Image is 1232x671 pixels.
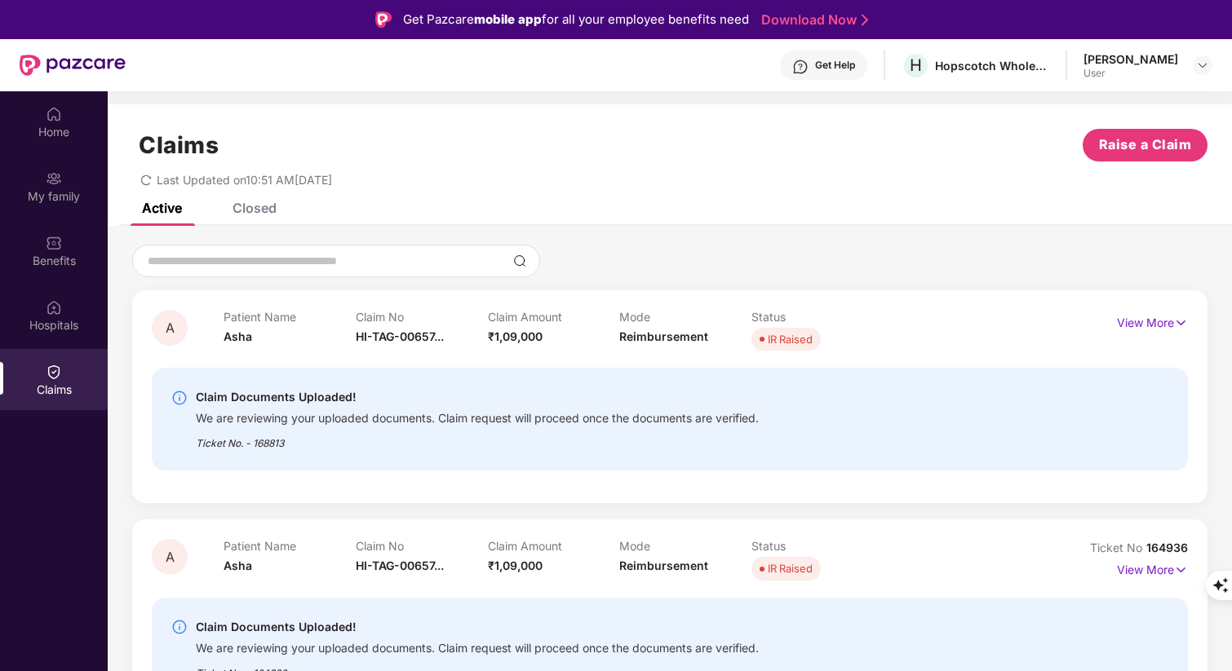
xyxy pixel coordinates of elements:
[171,390,188,406] img: svg+xml;base64,PHN2ZyBpZD0iSW5mby0yMHgyMCIgeG1sbnM9Imh0dHA6Ly93d3cudzMub3JnLzIwMDAvc3ZnIiB3aWR0aD...
[1146,541,1188,554] span: 164936
[171,619,188,635] img: svg+xml;base64,PHN2ZyBpZD0iSW5mby0yMHgyMCIgeG1sbnM9Imh0dHA6Ly93d3cudzMub3JnLzIwMDAvc3ZnIiB3aWR0aD...
[474,11,542,27] strong: mobile app
[46,106,62,122] img: svg+xml;base64,PHN2ZyBpZD0iSG9tZSIgeG1sbnM9Imh0dHA6Ly93d3cudzMub3JnLzIwMDAvc3ZnIiB3aWR0aD0iMjAiIG...
[1084,67,1178,80] div: User
[196,387,759,407] div: Claim Documents Uploaded!
[46,364,62,380] img: svg+xml;base64,PHN2ZyBpZD0iQ2xhaW0iIHhtbG5zPSJodHRwOi8vd3d3LnczLm9yZy8yMDAwL3N2ZyIgd2lkdGg9IjIwIi...
[139,131,219,159] h1: Claims
[224,539,356,553] p: Patient Name
[488,558,543,572] span: ₹1,09,000
[619,329,708,343] span: Reimbursement
[1196,59,1209,72] img: svg+xml;base64,PHN2ZyBpZD0iRHJvcGRvd24tMzJ4MzIiIHhtbG5zPSJodHRwOi8vd3d3LnczLm9yZy8yMDAwL3N2ZyIgd2...
[196,407,759,426] div: We are reviewing your uploaded documents. Claim request will proceed once the documents are verif...
[862,11,868,29] img: Stroke
[768,560,813,576] div: IR Raised
[356,310,488,324] p: Claim No
[1117,310,1188,332] p: View More
[751,539,884,553] p: Status
[1090,541,1146,554] span: Ticket No
[1117,557,1188,579] p: View More
[488,310,620,324] p: Claim Amount
[1174,314,1188,332] img: svg+xml;base64,PHN2ZyB4bWxucz0iaHR0cDovL3d3dy53My5vcmcvMjAwMC9zdmciIHdpZHRoPSIxNyIgaGVpZ2h0PSIxNy...
[166,321,175,335] span: A
[761,11,863,29] a: Download Now
[488,329,543,343] span: ₹1,09,000
[1174,561,1188,579] img: svg+xml;base64,PHN2ZyB4bWxucz0iaHR0cDovL3d3dy53My5vcmcvMjAwMC9zdmciIHdpZHRoPSIxNyIgaGVpZ2h0PSIxNy...
[224,558,252,572] span: Asha
[224,329,252,343] span: Asha
[356,329,444,343] span: HI-TAG-00657...
[1099,135,1192,155] span: Raise a Claim
[1083,129,1208,161] button: Raise a Claim
[513,254,526,267] img: svg+xml;base64,PHN2ZyBpZD0iU2VhcmNoLTMyeDMyIiB4bWxucz0iaHR0cDovL3d3dy53My5vcmcvMjAwMC9zdmciIHdpZH...
[815,59,855,72] div: Get Help
[1084,51,1178,67] div: [PERSON_NAME]
[488,539,620,553] p: Claim Amount
[792,59,809,75] img: svg+xml;base64,PHN2ZyBpZD0iSGVscC0zMngzMiIgeG1sbnM9Imh0dHA6Ly93d3cudzMub3JnLzIwMDAvc3ZnIiB3aWR0aD...
[768,331,813,347] div: IR Raised
[751,310,884,324] p: Status
[356,558,444,572] span: HI-TAG-00657...
[403,10,749,29] div: Get Pazcare for all your employee benefits need
[46,170,62,187] img: svg+xml;base64,PHN2ZyB3aWR0aD0iMjAiIGhlaWdodD0iMjAiIHZpZXdCb3g9IjAgMCAyMCAyMCIgZmlsbD0ibm9uZSIgeG...
[157,173,332,187] span: Last Updated on 10:51 AM[DATE]
[619,539,751,553] p: Mode
[46,299,62,316] img: svg+xml;base64,PHN2ZyBpZD0iSG9zcGl0YWxzIiB4bWxucz0iaHR0cDovL3d3dy53My5vcmcvMjAwMC9zdmciIHdpZHRoPS...
[935,58,1049,73] div: Hopscotch Wholesale Trading Private Limited
[140,173,152,187] span: redo
[20,55,126,76] img: New Pazcare Logo
[166,550,175,564] span: A
[142,200,182,216] div: Active
[356,539,488,553] p: Claim No
[619,310,751,324] p: Mode
[233,200,277,216] div: Closed
[619,558,708,572] span: Reimbursement
[375,11,392,28] img: Logo
[46,235,62,251] img: svg+xml;base64,PHN2ZyBpZD0iQmVuZWZpdHMiIHhtbG5zPSJodHRwOi8vd3d3LnczLm9yZy8yMDAwL3N2ZyIgd2lkdGg9Ij...
[196,426,759,451] div: Ticket No. - 168813
[196,617,759,637] div: Claim Documents Uploaded!
[196,637,759,656] div: We are reviewing your uploaded documents. Claim request will proceed once the documents are verif...
[224,310,356,324] p: Patient Name
[910,55,922,75] span: H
